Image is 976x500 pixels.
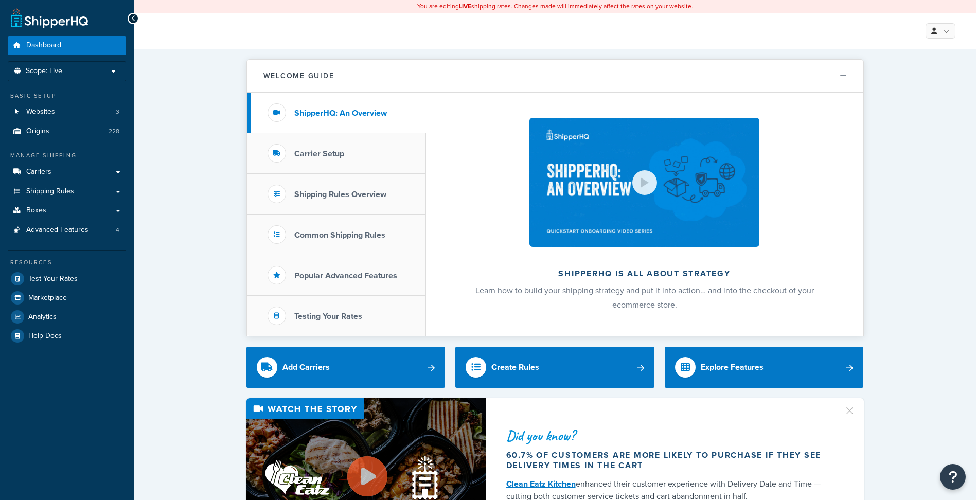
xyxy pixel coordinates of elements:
span: Boxes [26,206,46,215]
span: Advanced Features [26,226,88,235]
button: Welcome Guide [247,60,863,93]
b: LIVE [459,2,471,11]
span: Scope: Live [26,67,62,76]
div: 60.7% of customers are more likely to purchase if they see delivery times in the cart [506,450,831,471]
a: Marketplace [8,289,126,307]
a: Test Your Rates [8,270,126,288]
div: Basic Setup [8,92,126,100]
span: Test Your Rates [28,275,78,283]
a: Boxes [8,201,126,220]
span: Shipping Rules [26,187,74,196]
li: Websites [8,102,126,121]
a: Dashboard [8,36,126,55]
a: Clean Eatz Kitchen [506,478,576,490]
div: Add Carriers [282,360,330,374]
h3: Common Shipping Rules [294,230,385,240]
div: Manage Shipping [8,151,126,160]
a: Websites3 [8,102,126,121]
h3: Shipping Rules Overview [294,190,386,199]
li: Advanced Features [8,221,126,240]
a: Origins228 [8,122,126,141]
span: 228 [109,127,119,136]
a: Create Rules [455,347,654,388]
span: 4 [116,226,119,235]
a: Advanced Features4 [8,221,126,240]
a: Carriers [8,163,126,182]
span: Learn how to build your shipping strategy and put it into action… and into the checkout of your e... [475,284,814,311]
span: Carriers [26,168,51,176]
span: Analytics [28,313,57,322]
h3: Testing Your Rates [294,312,362,321]
div: Explore Features [701,360,764,374]
a: Add Carriers [246,347,446,388]
h3: ShipperHQ: An Overview [294,109,387,118]
div: Did you know? [506,428,831,443]
a: Analytics [8,308,126,326]
h3: Carrier Setup [294,149,344,158]
div: Create Rules [491,360,539,374]
h3: Popular Advanced Features [294,271,397,280]
a: Help Docs [8,327,126,345]
h2: Welcome Guide [263,72,334,80]
button: Open Resource Center [940,464,966,490]
a: Shipping Rules [8,182,126,201]
div: Resources [8,258,126,267]
a: Explore Features [665,347,864,388]
span: 3 [116,108,119,116]
span: Marketplace [28,294,67,302]
h2: ShipperHQ is all about strategy [453,269,836,278]
span: Websites [26,108,55,116]
img: ShipperHQ is all about strategy [529,118,759,247]
span: Dashboard [26,41,61,50]
span: Origins [26,127,49,136]
li: Origins [8,122,126,141]
span: Help Docs [28,332,62,341]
